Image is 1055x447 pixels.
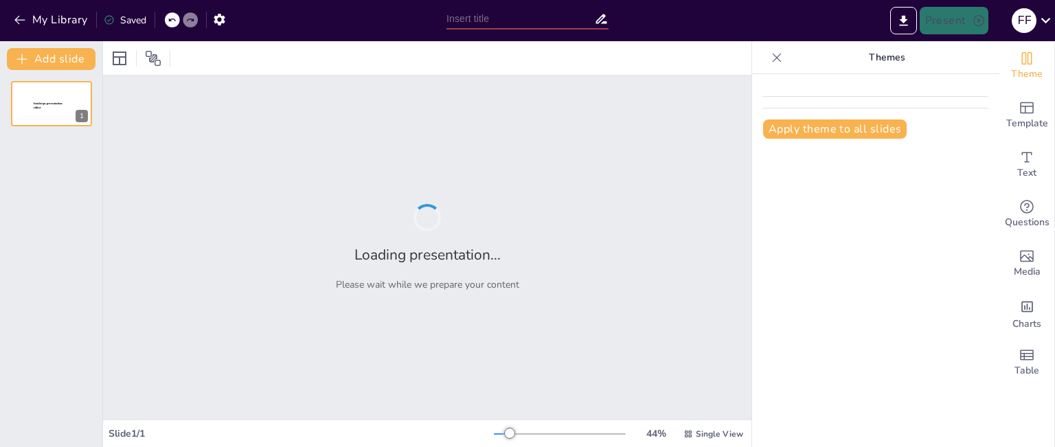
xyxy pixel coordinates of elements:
[104,14,146,27] div: Saved
[34,102,63,110] span: Sendsteps presentation editor
[999,239,1054,288] div: Add images, graphics, shapes or video
[10,9,93,31] button: My Library
[999,140,1054,190] div: Add text boxes
[1012,317,1041,332] span: Charts
[890,7,917,34] button: Export to PowerPoint
[1012,8,1036,33] div: f f
[999,190,1054,239] div: Get real-time input from your audience
[639,427,672,440] div: 44 %
[1006,116,1048,131] span: Template
[763,119,907,139] button: Apply theme to all slides
[145,50,161,67] span: Position
[354,245,501,264] h2: Loading presentation...
[696,428,743,439] span: Single View
[1014,264,1041,279] span: Media
[1017,165,1036,181] span: Text
[11,81,92,126] div: 1
[336,278,519,291] p: Please wait while we prepare your content
[999,41,1054,91] div: Change the overall theme
[76,110,88,122] div: 1
[788,41,986,74] p: Themes
[109,427,494,440] div: Slide 1 / 1
[999,91,1054,140] div: Add ready made slides
[920,7,988,34] button: Present
[7,48,95,70] button: Add slide
[999,338,1054,387] div: Add a table
[1005,215,1050,230] span: Questions
[109,47,131,69] div: Layout
[999,288,1054,338] div: Add charts and graphs
[1011,67,1043,82] span: Theme
[1012,7,1036,34] button: f f
[446,9,594,29] input: Insert title
[1014,363,1039,378] span: Table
